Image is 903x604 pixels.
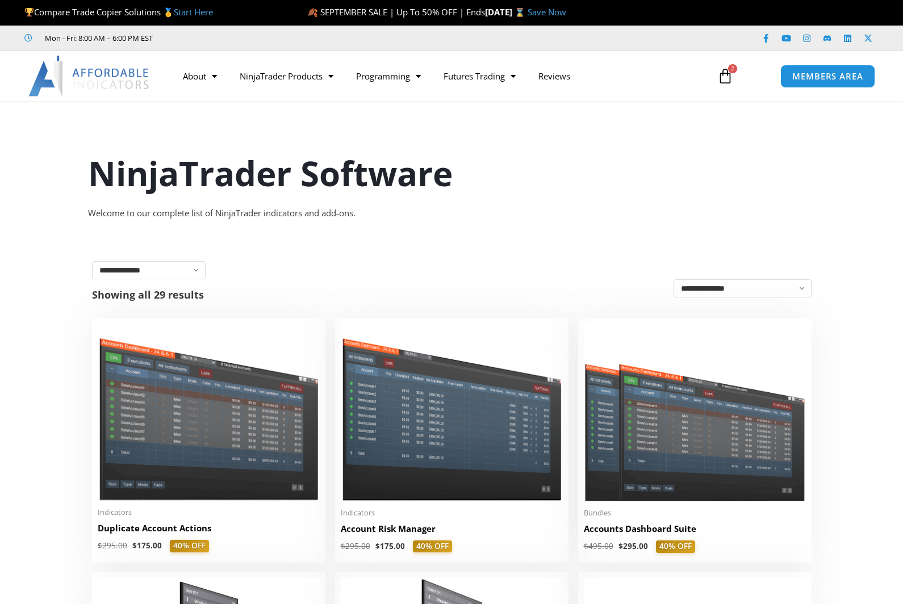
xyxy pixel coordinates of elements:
[584,523,806,535] h2: Accounts Dashboard Suite
[169,32,339,44] iframe: Customer reviews powered by Trustpilot
[528,6,566,18] a: Save Now
[584,508,806,518] span: Bundles
[25,8,34,16] img: 🏆
[527,63,582,89] a: Reviews
[780,65,875,88] a: MEMBERS AREA
[413,540,452,553] span: 40% OFF
[98,507,320,517] span: Indicators
[228,63,345,89] a: NinjaTrader Products
[341,541,370,551] bdi: 295.00
[618,541,648,551] bdi: 295.00
[98,324,320,501] img: Duplicate Account Actions
[88,205,815,221] div: Welcome to our complete list of NinjaTrader indicators and add-ons.
[674,279,812,297] select: Shop order
[584,324,806,501] img: Accounts Dashboard Suite
[28,56,150,97] img: LogoAI | Affordable Indicators – NinjaTrader
[170,540,209,552] span: 40% OFF
[485,6,528,18] strong: [DATE] ⌛
[307,6,485,18] span: 🍂 SEPTEMBER SALE | Up To 50% OFF | Ends
[42,31,153,45] span: Mon - Fri: 8:00 AM – 6:00 PM EST
[792,72,863,81] span: MEMBERS AREA
[728,64,737,73] span: 2
[174,6,213,18] a: Start Here
[341,523,563,540] a: Account Risk Manager
[341,541,345,551] span: $
[584,523,806,540] a: Accounts Dashboard Suite
[345,63,432,89] a: Programming
[98,540,102,551] span: $
[24,6,213,18] span: Compare Trade Copier Solutions 🥇
[584,541,613,551] bdi: 495.00
[432,63,527,89] a: Futures Trading
[375,541,405,551] bdi: 175.00
[618,541,623,551] span: $
[375,541,380,551] span: $
[341,324,563,501] img: Account Risk Manager
[700,60,750,93] a: 2
[88,149,815,197] h1: NinjaTrader Software
[172,63,228,89] a: About
[98,522,320,540] a: Duplicate Account Actions
[341,508,563,518] span: Indicators
[132,540,162,551] bdi: 175.00
[132,540,137,551] span: $
[341,523,563,535] h2: Account Risk Manager
[656,540,695,553] span: 40% OFF
[98,540,127,551] bdi: 295.00
[92,290,204,300] p: Showing all 29 results
[172,63,704,89] nav: Menu
[584,541,588,551] span: $
[98,522,320,534] h2: Duplicate Account Actions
